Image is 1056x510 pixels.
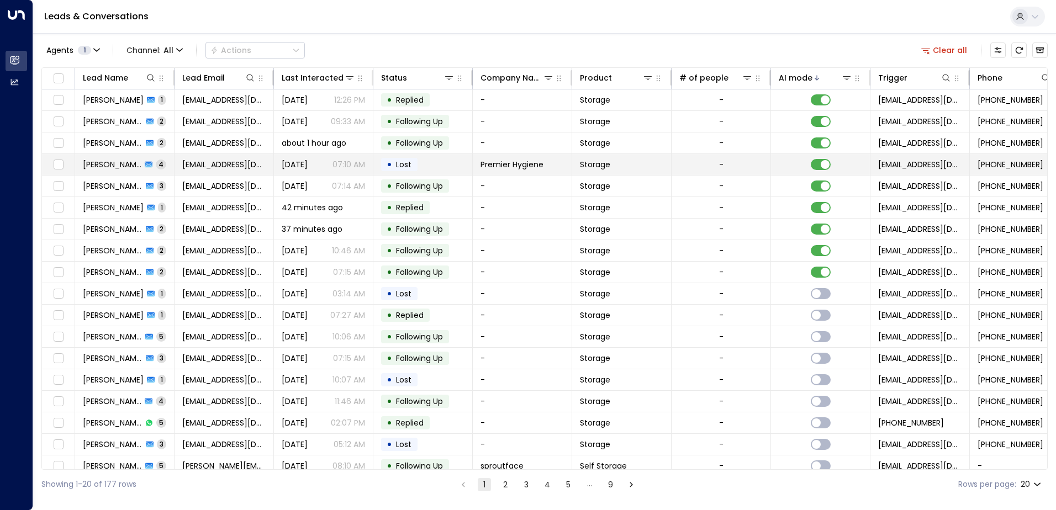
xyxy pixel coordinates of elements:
[396,202,424,213] span: Replied
[396,288,411,299] span: Lost
[205,42,305,59] div: Button group with a nested menu
[481,460,524,471] span: sproutface
[604,478,617,491] button: Go to page 9
[679,71,728,84] div: # of people
[473,240,572,261] td: -
[387,435,392,454] div: •
[387,155,392,174] div: •
[473,348,572,369] td: -
[332,288,365,299] p: 03:14 AM
[157,353,166,363] span: 3
[51,416,65,430] span: Toggle select row
[51,373,65,387] span: Toggle select row
[719,396,724,407] div: -
[580,71,653,84] div: Product
[978,245,1043,256] span: +447959536456
[282,71,344,84] div: Last Interacted
[83,137,142,148] span: Adnan Zahid
[396,224,443,235] span: Following Up
[978,310,1043,321] span: +447349250881
[381,71,455,84] div: Status
[83,71,156,84] div: Lead Name
[44,10,149,23] a: Leads & Conversations
[580,331,610,342] span: Storage
[396,310,424,321] span: Replied
[978,374,1043,385] span: +447852135189
[158,203,166,212] span: 1
[878,180,962,192] span: leads@space-station.co.uk
[156,418,166,427] span: 5
[51,93,65,107] span: Toggle select row
[282,159,308,170] span: Yesterday
[396,396,443,407] span: Following Up
[917,42,972,58] button: Clear all
[719,116,724,127] div: -
[182,374,266,385] span: habiba334@hotmail.com
[719,245,724,256] div: -
[51,352,65,365] span: Toggle select row
[387,220,392,238] div: •
[978,94,1043,105] span: +447456666766
[473,305,572,326] td: -
[282,116,308,127] span: Yesterday
[481,71,543,84] div: Company Name
[387,306,392,325] div: •
[51,265,65,279] span: Toggle select row
[157,439,166,449] span: 3
[719,353,724,364] div: -
[182,116,266,127] span: ben@hotmail.com
[978,116,1043,127] span: +447951232325
[978,417,1043,428] span: +447498456599
[51,72,65,86] span: Toggle select all
[978,439,1043,450] span: +447453017005
[158,310,166,320] span: 1
[580,137,610,148] span: Storage
[978,71,1002,84] div: Phone
[282,288,308,299] span: Jul 17, 2025
[499,478,512,491] button: Go to page 2
[282,460,308,471] span: May 02, 2025
[334,94,365,105] p: 12:26 PM
[51,136,65,150] span: Toggle select row
[282,71,355,84] div: Last Interacted
[580,417,610,428] span: Storage
[282,417,308,428] span: Jun 25, 2025
[978,180,1043,192] span: +447789455918
[719,331,724,342] div: -
[562,478,575,491] button: Go to page 5
[396,116,443,127] span: Following Up
[473,369,572,390] td: -
[51,244,65,258] span: Toggle select row
[473,132,572,153] td: -
[779,71,852,84] div: AI mode
[83,245,142,256] span: Lorie Hughes
[51,158,65,172] span: Toggle select row
[396,353,443,364] span: Following Up
[156,332,166,341] span: 5
[580,374,610,385] span: Storage
[156,461,166,470] span: 5
[878,267,962,278] span: leads@space-station.co.uk
[333,353,365,364] p: 07:15 AM
[158,375,166,384] span: 1
[83,224,142,235] span: Paul Barron
[719,374,724,385] div: -
[182,159,266,170] span: info@premierhygiene.co.uk
[473,89,572,110] td: -
[473,326,572,347] td: -
[282,396,308,407] span: Jun 27, 2025
[387,456,392,475] div: •
[83,288,144,299] span: Ivana Dennis
[83,116,142,127] span: Ben Ben
[332,245,365,256] p: 10:46 AM
[83,417,142,428] span: Daanyaal Ali
[719,310,724,321] div: -
[978,202,1043,213] span: +447776251800
[541,478,554,491] button: Go to page 4
[331,116,365,127] p: 09:33 AM
[580,439,610,450] span: Storage
[481,71,554,84] div: Company Name
[580,396,610,407] span: Storage
[625,478,638,491] button: Go to next page
[396,374,411,385] span: Lost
